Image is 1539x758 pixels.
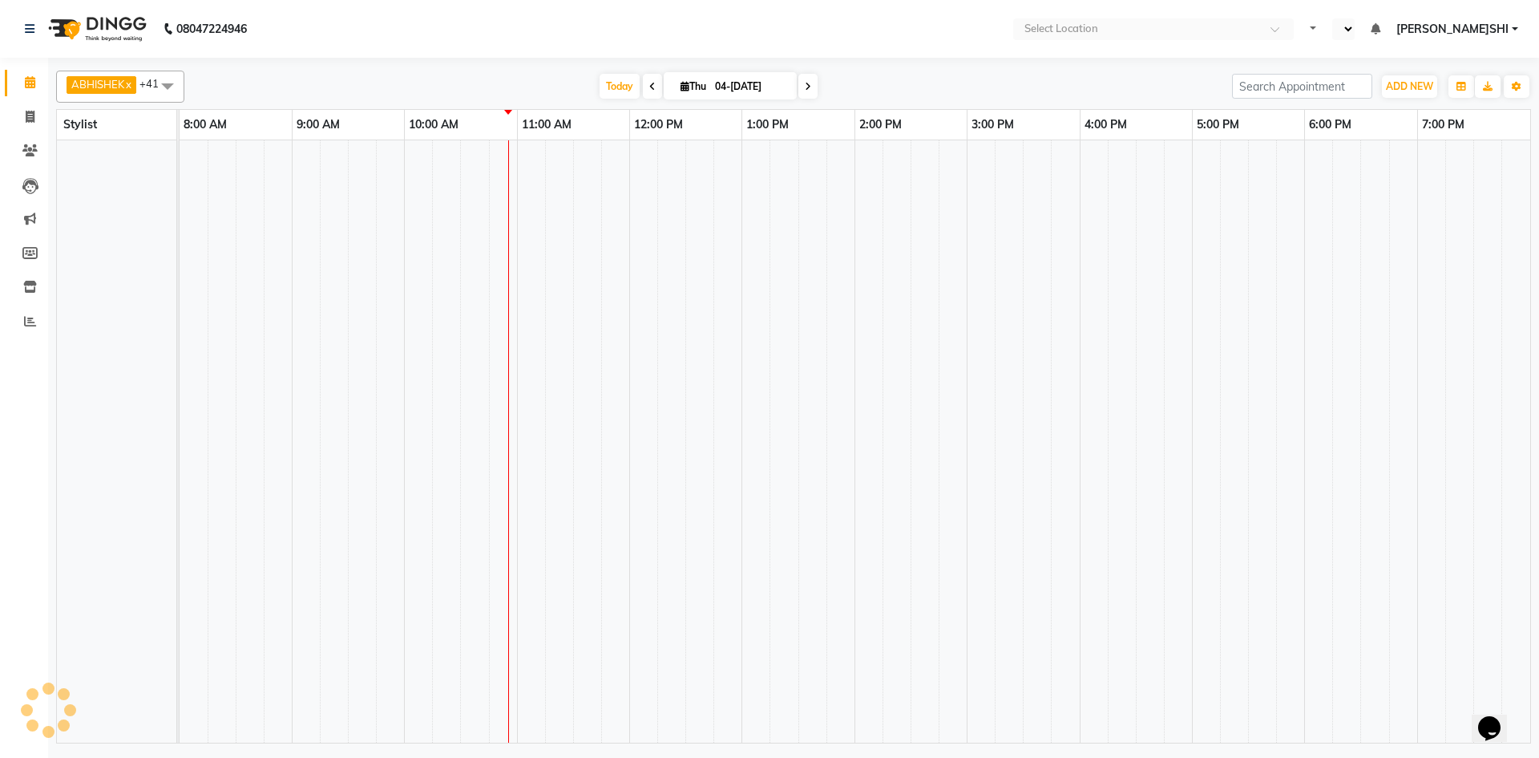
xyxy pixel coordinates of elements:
[139,77,171,90] span: +41
[1193,113,1243,136] a: 5:00 PM
[518,113,576,136] a: 11:00 AM
[124,78,131,91] a: x
[63,117,97,132] span: Stylist
[710,75,790,99] input: 2025-09-04
[176,6,247,51] b: 08047224946
[630,113,687,136] a: 12:00 PM
[1396,21,1509,38] span: [PERSON_NAME]SHI
[1418,113,1468,136] a: 7:00 PM
[71,78,124,91] span: ABHISHEK
[1382,75,1437,98] button: ADD NEW
[1024,21,1098,37] div: Select Location
[1232,74,1372,99] input: Search Appointment
[1386,80,1433,92] span: ADD NEW
[677,80,710,92] span: Thu
[855,113,906,136] a: 2:00 PM
[405,113,463,136] a: 10:00 AM
[293,113,344,136] a: 9:00 AM
[41,6,151,51] img: logo
[1081,113,1131,136] a: 4:00 PM
[1305,113,1355,136] a: 6:00 PM
[600,74,640,99] span: Today
[180,113,231,136] a: 8:00 AM
[742,113,793,136] a: 1:00 PM
[967,113,1018,136] a: 3:00 PM
[1472,694,1523,742] iframe: chat widget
